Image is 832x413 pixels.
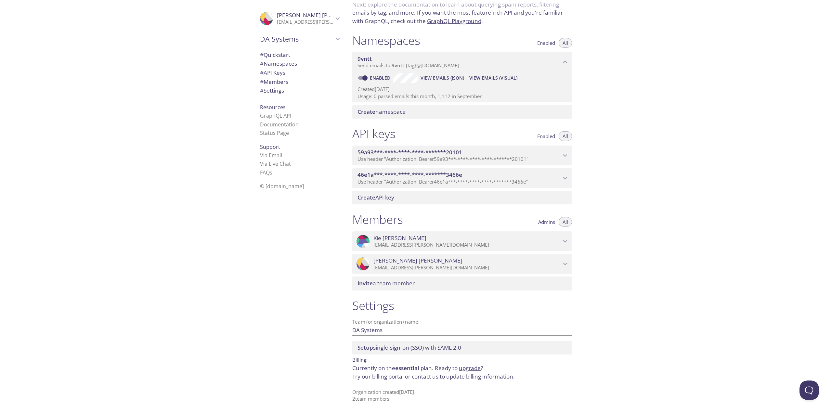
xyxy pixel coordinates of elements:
div: Rob Gardner [255,8,344,29]
a: billing portal [372,373,404,380]
div: Kie Baker [352,231,572,252]
iframe: Help Scout Beacon - Open [799,381,819,400]
span: Create [357,194,375,201]
span: 9vntt [392,62,404,69]
span: # [260,87,264,94]
div: DA Systems [255,31,344,47]
button: Admins [534,217,559,227]
a: Enabled [369,75,393,81]
a: contact us [412,373,438,380]
span: Send emails to . {tag} @[DOMAIN_NAME] [357,62,459,69]
span: View Emails (Visual) [469,74,517,82]
h1: API keys [352,126,396,141]
button: Enabled [533,38,559,48]
span: # [260,69,264,76]
a: Via Email [260,152,282,159]
div: Invite a team member [352,277,572,290]
a: Status Page [260,129,289,136]
a: Via Live Chat [260,160,291,167]
span: API Keys [260,69,285,76]
label: Team (or organization) name: [352,319,420,324]
p: Usage: 0 parsed emails this month, 1,112 in September [357,93,567,100]
span: # [260,78,264,85]
div: Create namespace [352,105,572,119]
button: All [559,217,572,227]
button: All [559,38,572,48]
div: Namespaces [255,59,344,68]
div: Team Settings [255,86,344,95]
span: 9vntt [357,55,372,62]
span: [PERSON_NAME] [PERSON_NAME] [373,257,462,264]
span: Settings [260,87,284,94]
div: Setup SSO [352,341,572,355]
a: GraphQL API [260,112,291,119]
span: a team member [357,279,415,287]
span: [PERSON_NAME] [PERSON_NAME] [277,11,366,19]
h1: Namespaces [352,33,420,48]
span: © [DOMAIN_NAME] [260,183,304,190]
span: single-sign-on (SSO) with SAML 2.0 [357,344,461,351]
span: Try our or to update billing information. [352,373,515,380]
span: Resources [260,104,286,111]
span: # [260,51,264,58]
div: Create API Key [352,191,572,204]
span: Invite [357,279,373,287]
a: FAQ [260,169,272,176]
a: GraphQL Playground [427,17,481,25]
span: Members [260,78,288,85]
p: Created [DATE] [357,86,567,93]
span: View Emails (JSON) [421,74,464,82]
span: Namespaces [260,60,297,67]
span: Support [260,143,280,150]
p: [EMAIL_ADDRESS][PERSON_NAME][DOMAIN_NAME] [373,265,561,271]
h1: Settings [352,298,572,313]
p: Organization created [DATE] 2 team member s [352,389,572,403]
span: Create [357,108,375,115]
span: namespace [357,108,406,115]
span: s [270,169,272,176]
div: Quickstart [255,50,344,59]
span: Ready to ? [435,364,483,372]
span: # [260,60,264,67]
p: Currently on the plan. [352,364,572,381]
button: View Emails (JSON) [418,73,467,83]
span: Kie [PERSON_NAME] [373,235,426,242]
div: Members [255,77,344,86]
a: upgrade [459,364,481,372]
p: Next: explore the to learn about querying spam reports, filtering emails by tag, and more. If you... [352,0,572,25]
span: Setup [357,344,373,351]
h1: Members [352,212,403,227]
a: Documentation [260,121,299,128]
div: 9vntt namespace [352,52,572,72]
button: All [559,131,572,141]
div: Rob Gardner [352,254,572,274]
p: Billing: [352,355,572,364]
button: View Emails (Visual) [467,73,520,83]
div: API Keys [255,68,344,77]
span: Quickstart [260,51,290,58]
span: DA Systems [260,34,333,44]
button: Enabled [533,131,559,141]
p: [EMAIL_ADDRESS][PERSON_NAME][DOMAIN_NAME] [373,242,561,248]
span: essential [395,364,419,372]
p: [EMAIL_ADDRESS][PERSON_NAME][DOMAIN_NAME] [277,19,333,25]
span: API key [357,194,394,201]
